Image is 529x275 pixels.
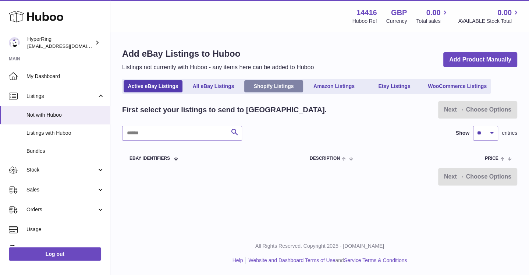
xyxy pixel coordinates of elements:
[425,80,489,92] a: WooCommerce Listings
[246,257,407,264] li: and
[352,18,377,25] div: Huboo Ref
[9,247,101,261] a: Log out
[443,52,517,67] a: Add Product Manually
[26,112,104,119] span: Not with Huboo
[26,93,97,100] span: Listings
[122,48,314,60] h1: Add eBay Listings to Huboo
[497,8,512,18] span: 0.00
[232,257,243,263] a: Help
[344,257,407,263] a: Service Terms & Conditions
[129,156,170,161] span: eBay Identifiers
[26,226,104,233] span: Usage
[458,8,520,25] a: 0.00 AVAILABLE Stock Total
[305,80,363,92] a: Amazon Listings
[26,186,97,193] span: Sales
[502,130,517,137] span: entries
[426,8,441,18] span: 0.00
[184,80,243,92] a: All eBay Listings
[386,18,407,25] div: Currency
[416,18,449,25] span: Total sales
[248,257,335,263] a: Website and Dashboard Terms of Use
[456,130,469,137] label: Show
[116,243,523,250] p: All Rights Reserved. Copyright 2025 - [DOMAIN_NAME]
[26,206,97,213] span: Orders
[27,36,93,50] div: HyperRing
[124,80,182,92] a: Active eBay Listings
[356,8,377,18] strong: 14416
[485,156,498,161] span: Price
[26,130,104,137] span: Listings with Huboo
[458,18,520,25] span: AVAILABLE Stock Total
[416,8,449,25] a: 0.00 Total sales
[122,105,327,115] h2: First select your listings to send to [GEOGRAPHIC_DATA].
[9,37,20,48] img: joy@hyperring.co
[26,73,104,80] span: My Dashboard
[244,80,303,92] a: Shopify Listings
[310,156,340,161] span: Description
[391,8,407,18] strong: GBP
[122,63,314,71] p: Listings not currently with Huboo - any items here can be added to Huboo
[26,166,97,173] span: Stock
[26,148,104,155] span: Bundles
[365,80,424,92] a: Etsy Listings
[27,43,108,49] span: [EMAIL_ADDRESS][DOMAIN_NAME]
